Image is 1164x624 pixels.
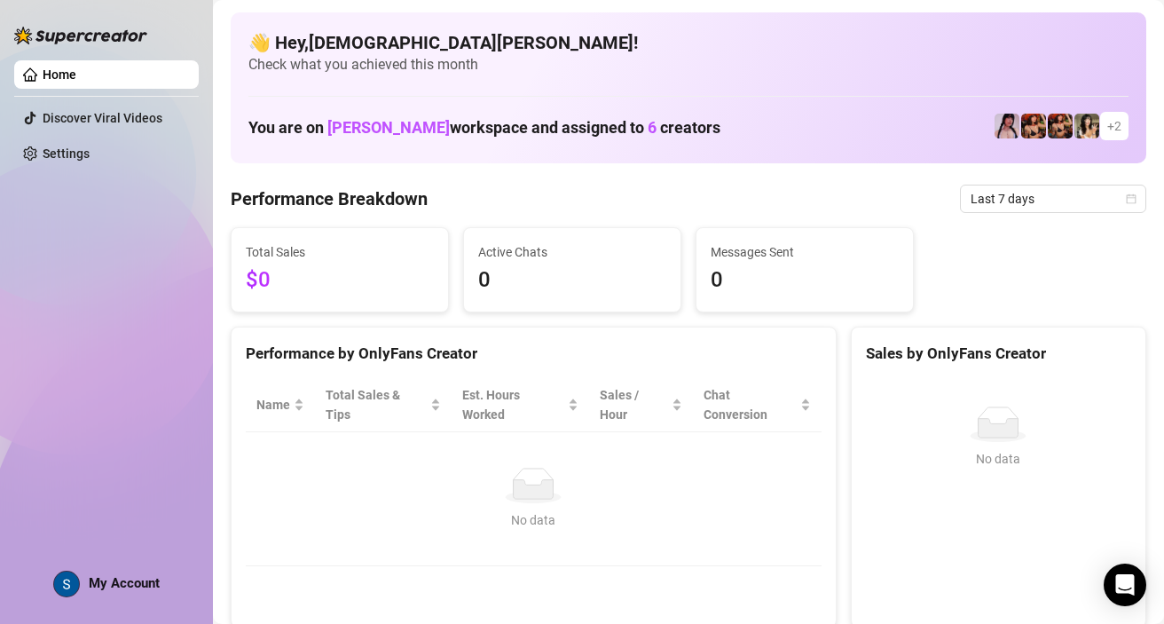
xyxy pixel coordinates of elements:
div: Sales by OnlyFans Creator [866,342,1131,366]
span: Messages Sent [711,242,899,262]
span: [PERSON_NAME] [327,118,450,137]
a: Home [43,67,76,82]
img: Oxillery [1021,114,1046,138]
span: Active Chats [478,242,666,262]
img: Candylion [1074,114,1099,138]
span: 6 [648,118,657,137]
div: Performance by OnlyFans Creator [246,342,822,366]
span: Check what you achieved this month [248,55,1129,75]
span: 0 [711,264,899,297]
span: Total Sales [246,242,434,262]
div: No data [873,449,1124,469]
a: Settings [43,146,90,161]
img: logo-BBDzfeDw.svg [14,27,147,44]
span: calendar [1126,194,1136,204]
th: Name [246,378,315,432]
th: Total Sales & Tips [315,378,452,432]
h4: Performance Breakdown [231,186,428,211]
span: My Account [89,575,160,591]
img: cyber [995,114,1019,138]
span: Chat Conversion [704,385,797,424]
span: Last 7 days [971,186,1136,212]
div: No data [263,510,804,530]
span: + 2 [1107,116,1121,136]
div: Open Intercom Messenger [1104,564,1146,606]
img: OxilleryOF [1048,114,1073,138]
img: ACg8ocJO_1VXZ8x6MJag1t78gi-7QzkUlj9T6Lx6_lTKIHCZyJ4Now=s96-c [54,572,79,596]
div: Est. Hours Worked [462,385,564,424]
span: Total Sales & Tips [326,385,427,424]
span: $0 [246,264,434,297]
span: Sales / Hour [600,385,668,424]
th: Chat Conversion [693,378,822,432]
span: 0 [478,264,666,297]
a: Discover Viral Videos [43,111,162,125]
span: Name [256,395,290,415]
th: Sales / Hour [589,378,693,432]
h4: 👋 Hey, [DEMOGRAPHIC_DATA][PERSON_NAME] ! [248,30,1129,55]
h1: You are on workspace and assigned to creators [248,118,720,138]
